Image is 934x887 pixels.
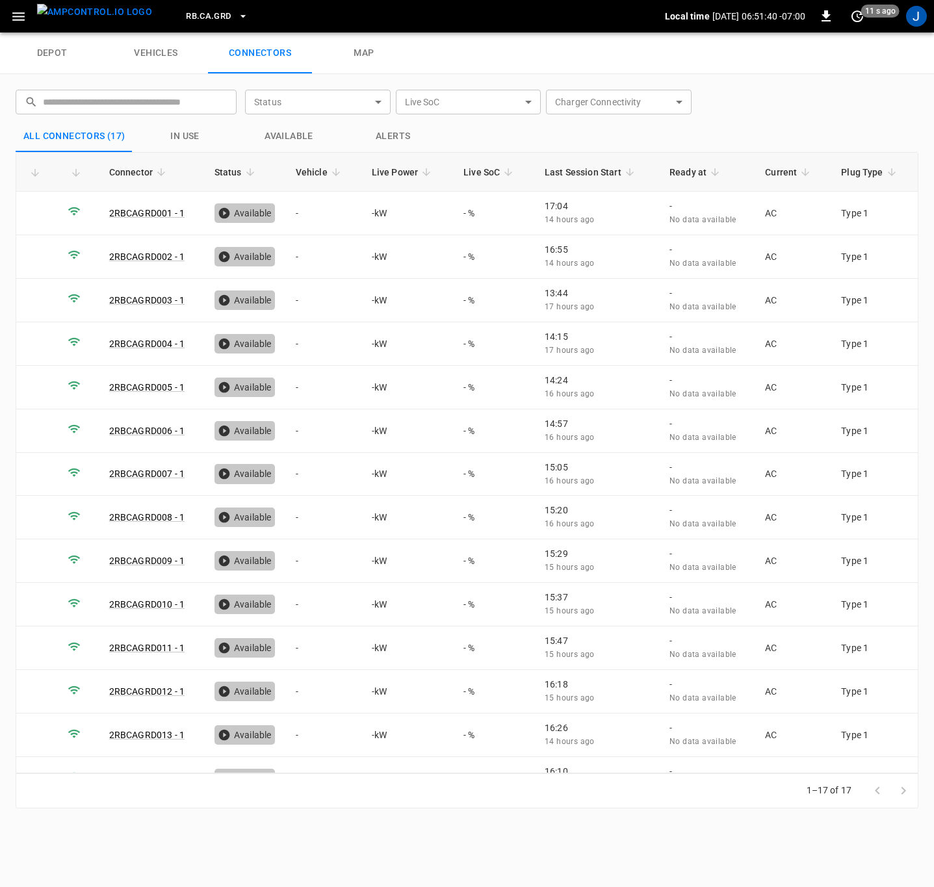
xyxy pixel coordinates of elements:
[104,32,208,74] a: vehicles
[669,650,736,659] span: No data available
[861,5,900,18] span: 11 s ago
[669,476,736,485] span: No data available
[669,287,744,300] p: -
[341,121,445,152] button: Alerts
[831,539,918,583] td: Type 1
[545,330,649,343] p: 14:15
[831,496,918,539] td: Type 1
[361,192,454,235] td: - kW
[214,290,275,310] div: Available
[186,9,231,24] span: RB.CA.GRD
[831,366,918,409] td: Type 1
[453,757,534,801] td: - %
[755,235,831,279] td: AC
[545,678,649,691] p: 16:18
[109,599,185,610] a: 2RBCAGRD010 - 1
[669,374,744,387] p: -
[669,417,744,430] p: -
[214,334,275,354] div: Available
[285,453,361,496] td: -
[669,330,744,343] p: -
[545,563,595,572] span: 15 hours ago
[214,203,275,223] div: Available
[361,496,454,539] td: - kW
[109,164,170,180] span: Connector
[285,713,361,757] td: -
[669,547,744,560] p: -
[109,426,185,436] a: 2RBCAGRD006 - 1
[453,583,534,626] td: - %
[755,453,831,496] td: AC
[181,4,253,29] button: RB.CA.GRD
[669,563,736,572] span: No data available
[847,6,868,27] button: set refresh interval
[669,461,744,474] p: -
[109,295,185,305] a: 2RBCAGRD003 - 1
[545,259,595,268] span: 14 hours ago
[545,591,649,604] p: 15:37
[831,409,918,453] td: Type 1
[361,322,454,366] td: - kW
[831,453,918,496] td: Type 1
[285,409,361,453] td: -
[669,721,744,734] p: -
[831,322,918,366] td: Type 1
[361,409,454,453] td: - kW
[669,737,736,746] span: No data available
[453,279,534,322] td: - %
[545,737,595,746] span: 14 hours ago
[545,634,649,647] p: 15:47
[109,512,185,522] a: 2RBCAGRD008 - 1
[545,721,649,734] p: 16:26
[545,302,595,311] span: 17 hours ago
[669,693,736,702] span: No data available
[669,302,736,311] span: No data available
[214,682,275,701] div: Available
[208,32,312,74] a: connectors
[109,339,185,349] a: 2RBCAGRD004 - 1
[545,243,649,256] p: 16:55
[831,583,918,626] td: Type 1
[545,650,595,659] span: 15 hours ago
[665,10,710,23] p: Local time
[755,366,831,409] td: AC
[765,164,814,180] span: Current
[361,539,454,583] td: - kW
[755,583,831,626] td: AC
[669,346,736,355] span: No data available
[361,583,454,626] td: - kW
[285,279,361,322] td: -
[545,606,595,615] span: 15 hours ago
[361,235,454,279] td: - kW
[669,243,744,256] p: -
[545,433,595,442] span: 16 hours ago
[545,389,595,398] span: 16 hours ago
[669,199,744,212] p: -
[755,539,831,583] td: AC
[285,235,361,279] td: -
[807,784,852,797] p: 1–17 of 17
[109,469,185,479] a: 2RBCAGRD007 - 1
[669,678,744,691] p: -
[361,453,454,496] td: - kW
[712,10,805,23] p: [DATE] 06:51:40 -07:00
[669,259,736,268] span: No data available
[755,192,831,235] td: AC
[361,670,454,713] td: - kW
[669,519,736,528] span: No data available
[545,461,649,474] p: 15:05
[453,453,534,496] td: - %
[669,591,744,604] p: -
[214,769,275,788] div: Available
[831,713,918,757] td: Type 1
[453,626,534,670] td: - %
[214,508,275,527] div: Available
[214,595,275,614] div: Available
[755,322,831,366] td: AC
[285,192,361,235] td: -
[831,757,918,801] td: Type 1
[669,433,736,442] span: No data available
[545,215,595,224] span: 14 hours ago
[755,496,831,539] td: AC
[296,164,344,180] span: Vehicle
